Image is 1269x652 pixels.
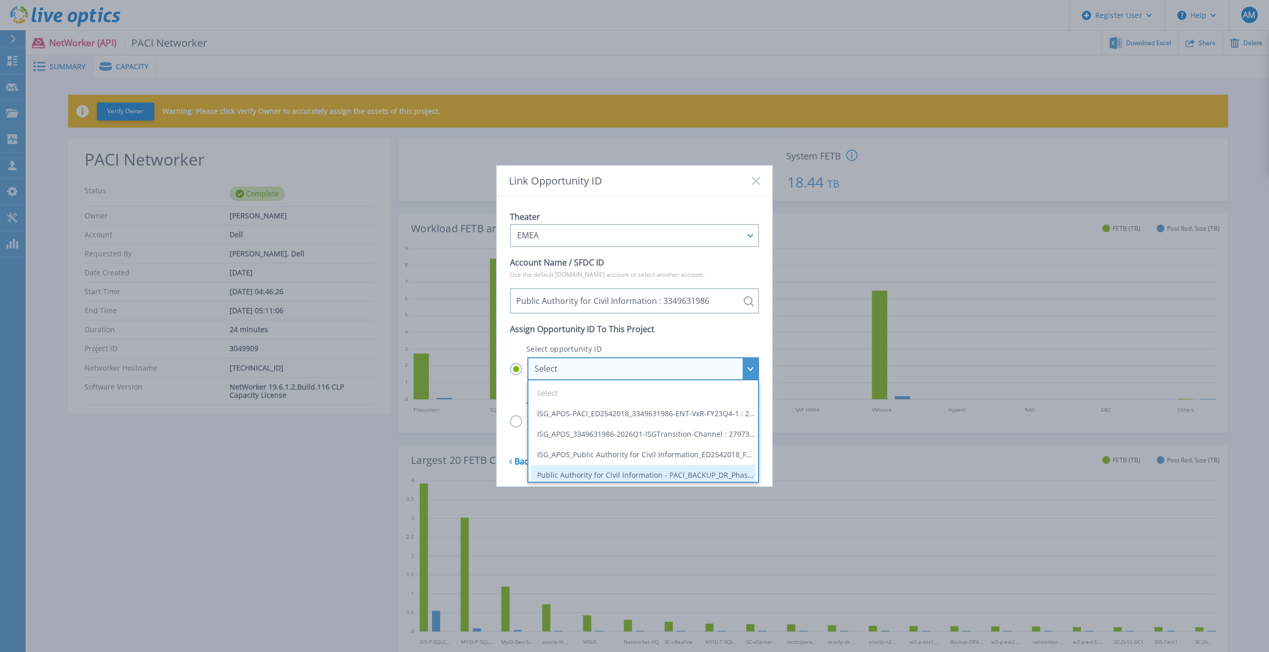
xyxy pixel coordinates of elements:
div: Select [535,364,741,373]
li: Public Authority for Civil Information - PACI_BACKUP_DR_Phase2 : 19190170 [531,465,755,485]
a: Back [510,449,533,466]
li: ISG_APOS_3349631986-2026Q1-ISGTransition-Channel : 27973651 [531,424,755,444]
div: EMEA [517,231,741,240]
p: Use the default [DOMAIN_NAME] account or select another account. [510,270,759,280]
input: Public Authority for Civil Information : 3349631986 [510,288,759,314]
li: ISG_APOS_Public Authority for Civil Information_ED2542018_FY26Q2 : 29543578 [531,444,755,465]
p: Activity not tied to opportunity [510,397,759,405]
li: ISG_APOS-PACI_ED2542018_3349631986-ENT-VxR-FY23Q4-1 : 24131304 [531,403,755,424]
p: Account Name / SFDC ID [510,255,759,270]
p: Select opportunity ID [510,344,759,353]
p: Assign Opportunity ID To This Project [510,322,759,336]
p: Theater [510,210,759,224]
li: Select [531,383,755,403]
span: Link Opportunity ID [509,175,602,187]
